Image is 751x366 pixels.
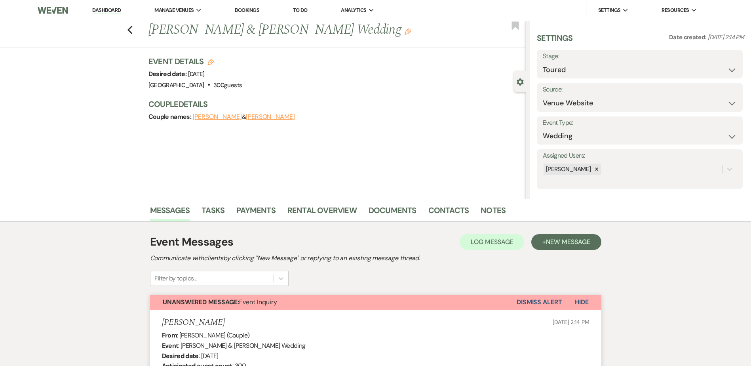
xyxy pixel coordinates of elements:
h3: Couple Details [148,99,518,110]
a: Payments [236,204,276,221]
span: [GEOGRAPHIC_DATA] [148,81,204,89]
a: Tasks [202,204,224,221]
button: [PERSON_NAME] [246,114,295,120]
a: Rental Overview [287,204,357,221]
span: Desired date: [148,70,188,78]
button: Dismiss Alert [517,295,562,310]
a: Bookings [235,7,259,13]
span: New Message [546,238,590,246]
span: Date created: [669,33,708,41]
span: Hide [575,298,589,306]
h3: Settings [537,32,573,50]
div: [PERSON_NAME] [544,164,592,175]
label: Stage: [543,51,737,62]
b: From [162,331,177,339]
label: Source: [543,84,737,95]
button: Unanswered Message:Event Inquiry [150,295,517,310]
span: Couple names: [148,112,193,121]
a: Documents [369,204,416,221]
h3: Event Details [148,56,242,67]
span: & [193,113,295,121]
button: [PERSON_NAME] [193,114,242,120]
a: Dashboard [92,7,121,14]
img: Weven Logo [38,2,68,19]
span: [DATE] 2:14 PM [708,33,744,41]
span: 300 guests [213,81,242,89]
span: Event Inquiry [163,298,277,306]
strong: Unanswered Message: [163,298,239,306]
div: Filter by topics... [154,274,197,283]
label: Assigned Users: [543,150,737,162]
span: [DATE] 2:14 PM [553,318,589,326]
span: Resources [662,6,689,14]
b: Event [162,341,179,350]
span: Log Message [471,238,513,246]
span: Manage Venues [154,6,194,14]
button: +New Message [531,234,601,250]
h1: [PERSON_NAME] & [PERSON_NAME] Wedding [148,21,447,40]
a: Contacts [428,204,469,221]
h1: Event Messages [150,234,234,250]
a: To Do [293,7,308,13]
span: Settings [598,6,621,14]
h5: [PERSON_NAME] [162,318,225,328]
span: Analytics [341,6,366,14]
button: Edit [405,28,411,35]
button: Close lead details [517,78,524,85]
span: [DATE] [188,70,205,78]
b: Desired date [162,352,199,360]
button: Hide [562,295,601,310]
label: Event Type: [543,117,737,129]
h2: Communicate with clients by clicking "New Message" or replying to an existing message thread. [150,254,601,263]
a: Notes [481,204,506,221]
a: Messages [150,204,190,221]
button: Log Message [460,234,524,250]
